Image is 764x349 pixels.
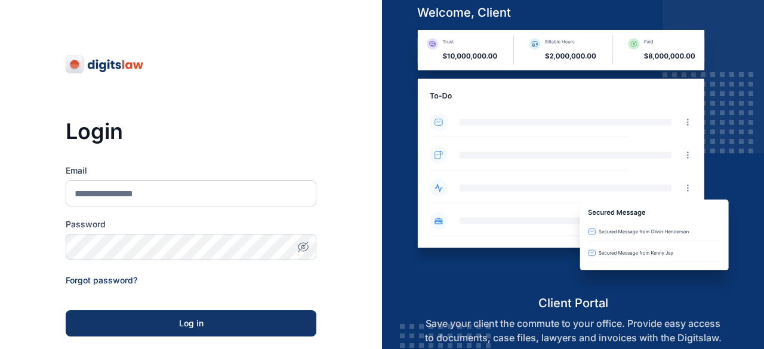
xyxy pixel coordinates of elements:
label: Email [66,165,316,177]
img: client-portal [408,30,739,294]
h5: welcome, client [408,4,739,21]
h5: client portal [408,295,739,311]
h3: Login [66,119,316,143]
p: Save your client the commute to your office. Provide easy access to documents, case files, lawyer... [408,316,739,345]
label: Password [66,218,316,230]
a: Forgot password? [66,275,137,285]
div: Log in [85,317,297,329]
img: digitslaw-logo [66,55,144,74]
button: Log in [66,310,316,336]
